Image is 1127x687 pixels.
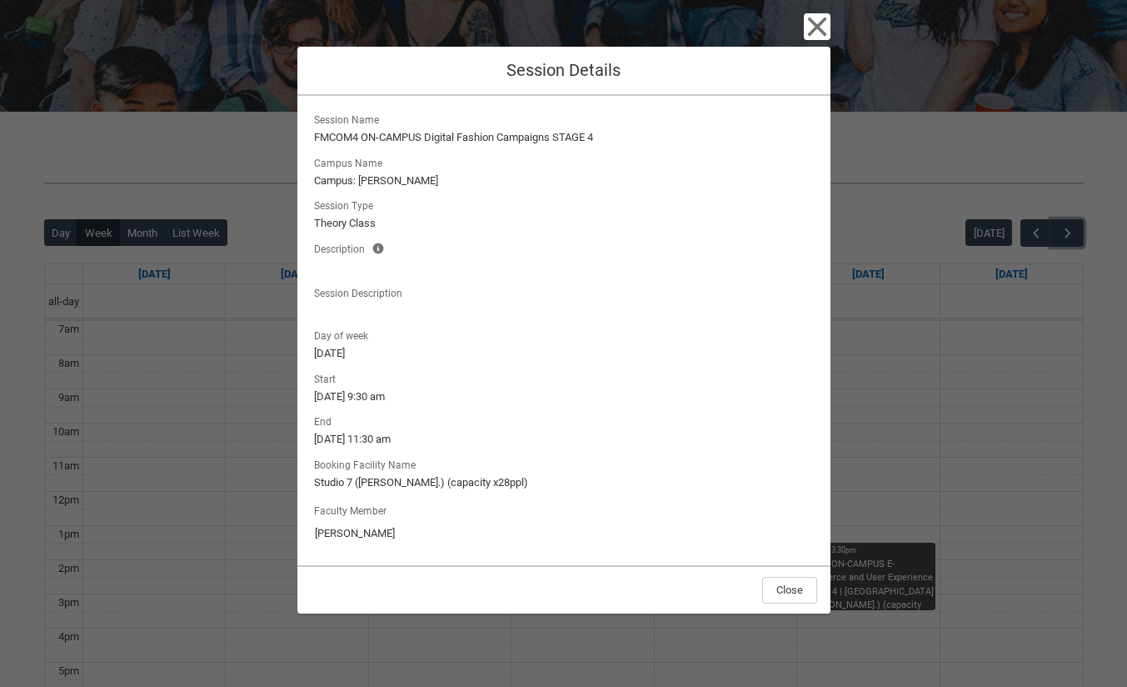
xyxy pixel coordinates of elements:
[314,215,814,232] lightning-formatted-text: Theory Class
[314,369,342,387] span: Start
[314,283,409,301] span: Session Description
[314,454,422,473] span: Booking Facility Name
[314,345,814,362] lightning-formatted-text: [DATE]
[314,173,814,189] lightning-formatted-text: Campus: [PERSON_NAME]
[314,474,814,491] lightning-formatted-text: Studio 7 ([PERSON_NAME].) (capacity x28ppl)
[314,411,338,429] span: End
[314,389,814,405] lightning-formatted-text: [DATE] 9:30 am
[314,153,389,171] span: Campus Name
[314,325,375,343] span: Day of week
[314,195,380,213] span: Session Type
[314,238,372,257] span: Description
[804,13,830,40] button: Close
[506,60,621,80] span: Session Details
[314,500,393,519] label: Faculty Member
[314,431,814,448] lightning-formatted-text: [DATE] 11:30 am
[762,577,817,604] button: Close
[314,129,814,146] lightning-formatted-text: FMCOM4 ON-CAMPUS Digital Fashion Campaigns STAGE 4
[314,109,386,128] span: Session Name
